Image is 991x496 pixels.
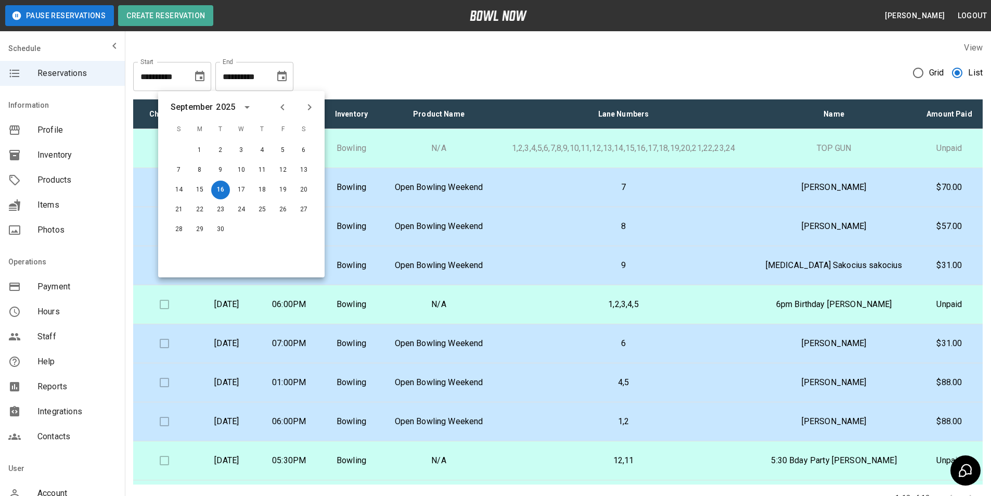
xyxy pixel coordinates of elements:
[37,430,117,443] span: Contacts
[329,181,375,194] p: Bowling
[190,119,209,140] span: M
[391,298,486,311] p: N/A
[924,298,974,311] p: Unpaid
[495,99,752,129] th: Lane Numbers
[916,99,983,129] th: Amount Paid
[190,200,209,219] button: Sep 22, 2025
[253,200,272,219] button: Sep 25, 2025
[760,298,908,311] p: 6pm Birthday [PERSON_NAME]
[329,415,375,428] p: Bowling
[133,99,196,129] th: Check In
[924,259,974,272] p: $31.00
[294,200,313,219] button: Sep 27, 2025
[391,415,486,428] p: Open Bowling Weekend
[294,141,313,160] button: Sep 6, 2025
[391,220,486,233] p: Open Bowling Weekend
[954,6,991,26] button: Logout
[232,200,251,219] button: Sep 24, 2025
[204,298,250,311] p: [DATE]
[37,199,117,211] span: Items
[294,161,313,180] button: Sep 13, 2025
[204,337,250,350] p: [DATE]
[37,306,117,318] span: Hours
[924,337,974,350] p: $31.00
[504,376,744,389] p: 4,5
[37,380,117,393] span: Reports
[924,415,974,428] p: $88.00
[329,259,375,272] p: Bowling
[504,181,744,194] p: 7
[924,376,974,389] p: $88.00
[504,259,744,272] p: 9
[924,220,974,233] p: $57.00
[329,337,375,350] p: Bowling
[924,454,974,467] p: Unpaid
[881,6,949,26] button: [PERSON_NAME]
[760,415,908,428] p: [PERSON_NAME]
[294,119,313,140] span: S
[504,220,744,233] p: 8
[204,415,250,428] p: [DATE]
[294,181,313,199] button: Sep 20, 2025
[504,337,744,350] p: 6
[204,454,250,467] p: [DATE]
[760,376,908,389] p: [PERSON_NAME]
[329,376,375,389] p: Bowling
[37,281,117,293] span: Payment
[272,66,292,87] button: Choose date, selected date is Sep 16, 2025
[752,99,916,129] th: Name
[329,298,375,311] p: Bowling
[37,67,117,80] span: Reservations
[232,141,251,160] button: Sep 3, 2025
[118,5,213,26] button: Create Reservation
[504,415,744,428] p: 1,2
[170,220,188,239] button: Sep 28, 2025
[5,5,114,26] button: Pause Reservations
[329,454,375,467] p: Bowling
[274,119,292,140] span: F
[266,376,312,389] p: 01:00PM
[216,101,235,113] div: 2025
[320,99,383,129] th: Inventory
[968,67,983,79] span: List
[211,161,230,180] button: Sep 9, 2025
[504,454,744,467] p: 12,11
[37,330,117,343] span: Staff
[190,220,209,239] button: Sep 29, 2025
[382,99,495,129] th: Product Name
[37,405,117,418] span: Integrations
[329,220,375,233] p: Bowling
[924,142,974,155] p: Unpaid
[211,141,230,160] button: Sep 2, 2025
[211,119,230,140] span: T
[391,337,486,350] p: Open Bowling Weekend
[760,142,908,155] p: TOP GUN
[204,376,250,389] p: [DATE]
[760,259,908,272] p: [MEDICAL_DATA] Sakocius sakocius
[391,454,486,467] p: N/A
[274,200,292,219] button: Sep 26, 2025
[760,220,908,233] p: [PERSON_NAME]
[232,161,251,180] button: Sep 10, 2025
[274,161,292,180] button: Sep 12, 2025
[37,124,117,136] span: Profile
[329,142,375,155] p: Bowling
[301,98,318,116] button: Next month
[190,181,209,199] button: Sep 15, 2025
[760,454,908,467] p: 5:30 Bday Party [PERSON_NAME]
[924,181,974,194] p: $70.00
[470,10,527,21] img: logo
[170,200,188,219] button: Sep 21, 2025
[37,174,117,186] span: Products
[190,141,209,160] button: Sep 1, 2025
[391,142,486,155] p: N/A
[760,181,908,194] p: [PERSON_NAME]
[266,337,312,350] p: 07:00PM
[170,181,188,199] button: Sep 14, 2025
[171,101,213,113] div: September
[253,119,272,140] span: T
[253,181,272,199] button: Sep 18, 2025
[504,142,744,155] p: 1,2,3,4,5,6,7,8,9,10,11,12,13,14,15,16,17,18,19,20,21,22,23,24
[266,298,312,311] p: 06:00PM
[190,161,209,180] button: Sep 8, 2025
